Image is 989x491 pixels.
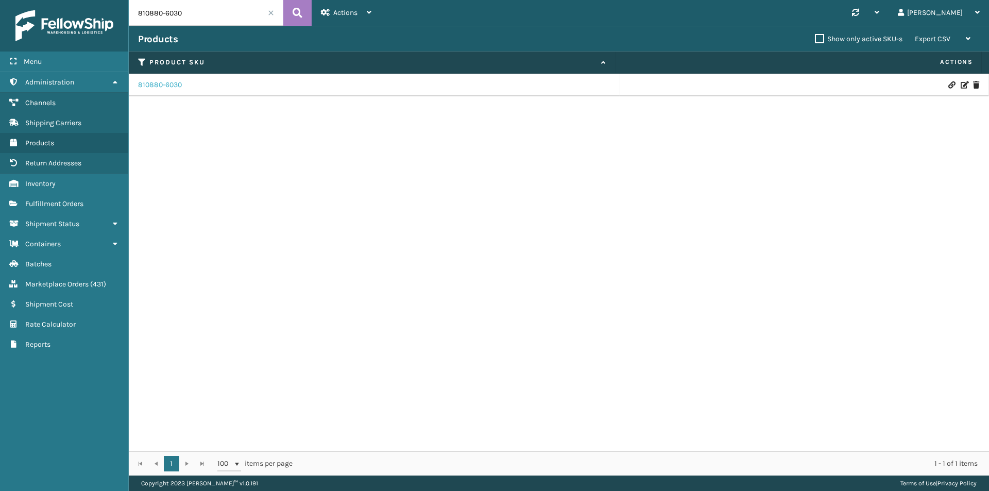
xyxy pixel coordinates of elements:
[25,78,74,87] span: Administration
[333,8,357,17] span: Actions
[25,260,52,268] span: Batches
[25,320,76,329] span: Rate Calculator
[25,300,73,309] span: Shipment Cost
[15,10,113,41] img: logo
[164,456,179,471] a: 1
[25,199,83,208] span: Fulfillment Orders
[217,459,233,469] span: 100
[138,80,182,90] a: 810880-6030
[307,459,978,469] div: 1 - 1 of 1 items
[900,476,977,491] div: |
[948,81,954,89] i: Link Product
[90,280,106,289] span: ( 431 )
[915,35,950,43] span: Export CSV
[217,456,293,471] span: items per page
[25,280,89,289] span: Marketplace Orders
[25,98,56,107] span: Channels
[25,179,56,188] span: Inventory
[815,35,902,43] label: Show only active SKU-s
[25,118,81,127] span: Shipping Carriers
[138,33,178,45] h3: Products
[900,480,936,487] a: Terms of Use
[25,139,54,147] span: Products
[141,476,258,491] p: Copyright 2023 [PERSON_NAME]™ v 1.0.191
[25,219,79,228] span: Shipment Status
[25,340,50,349] span: Reports
[24,57,42,66] span: Menu
[973,81,979,89] i: Delete
[25,159,81,167] span: Return Addresses
[25,240,61,248] span: Containers
[937,480,977,487] a: Privacy Policy
[961,81,967,89] i: Edit
[149,58,596,67] label: Product SKU
[619,54,979,71] span: Actions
